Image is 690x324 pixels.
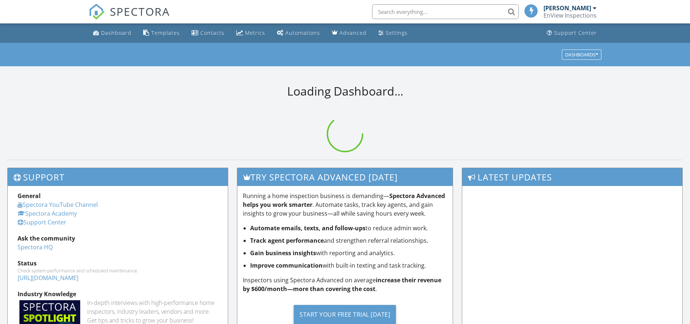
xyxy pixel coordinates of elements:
[18,218,66,226] a: Support Center
[544,4,591,12] div: [PERSON_NAME]
[89,4,105,20] img: The Best Home Inspection Software - Spectora
[18,201,98,209] a: Spectora YouTube Channel
[544,12,597,19] div: EnView Inspections
[18,268,218,273] div: Check system performance and scheduled maintenance.
[18,274,78,282] a: [URL][DOMAIN_NAME]
[18,209,77,217] a: Spectora Academy
[18,234,218,243] div: Ask the community
[250,249,316,257] strong: Gain business insights
[250,261,448,270] li: with built-in texting and task tracking.
[243,276,441,293] strong: increase their revenue by $600/month—more than covering the cost
[340,29,367,36] div: Advanced
[250,249,448,257] li: with reporting and analytics.
[386,29,408,36] div: Settings
[18,259,218,268] div: Status
[329,26,370,40] a: Advanced
[462,168,682,186] h3: Latest Updates
[101,29,131,36] div: Dashboard
[250,261,323,269] strong: Improve communication
[233,26,268,40] a: Metrics
[245,29,265,36] div: Metrics
[250,224,448,232] li: to reduce admin work.
[274,26,323,40] a: Automations (Basic)
[8,168,228,186] h3: Support
[243,191,448,218] p: Running a home inspection business is demanding— . Automate tasks, track key agents, and gain ins...
[243,276,448,293] p: Inspectors using Spectora Advanced on average .
[18,290,218,298] div: Industry Knowledge
[18,243,53,251] a: Spectora HQ
[544,26,600,40] a: Support Center
[250,236,448,245] li: and strengthen referral relationships.
[189,26,227,40] a: Contacts
[151,29,180,36] div: Templates
[200,29,225,36] div: Contacts
[250,237,324,245] strong: Track agent performance
[243,192,445,209] strong: Spectora Advanced helps you work smarter
[250,224,366,232] strong: Automate emails, texts, and follow-ups
[90,26,134,40] a: Dashboard
[237,168,453,186] h3: Try spectora advanced [DATE]
[89,10,170,25] a: SPECTORA
[372,4,519,19] input: Search everything...
[375,26,411,40] a: Settings
[554,29,597,36] div: Support Center
[110,4,170,19] span: SPECTORA
[285,29,320,36] div: Automations
[565,52,598,57] div: Dashboards
[140,26,183,40] a: Templates
[562,49,601,60] button: Dashboards
[18,192,41,200] strong: General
